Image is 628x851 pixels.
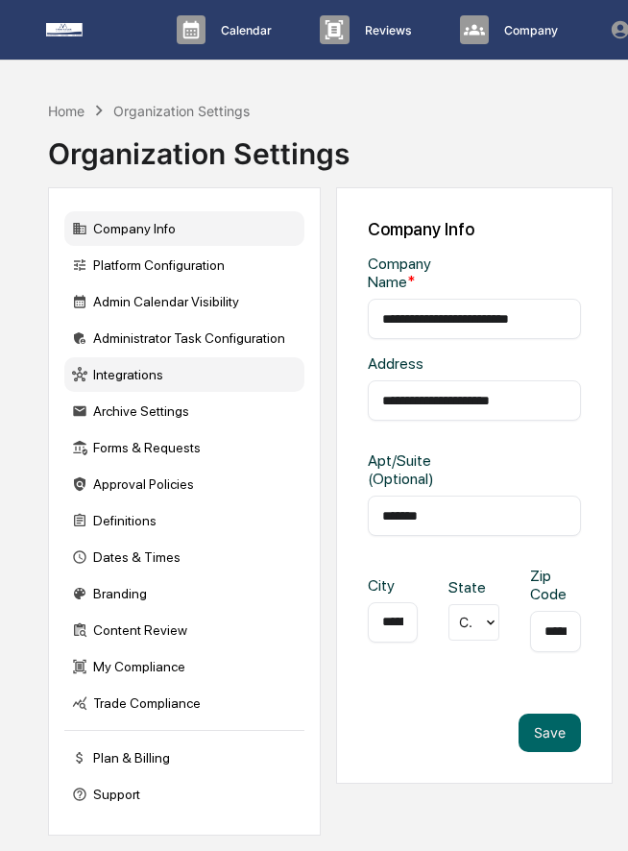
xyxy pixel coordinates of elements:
div: Admin Calendar Visibility [64,284,304,319]
div: Organization Settings [113,103,250,119]
div: Archive Settings [64,394,304,428]
div: Approval Policies [64,467,304,501]
div: Trade Compliance [64,686,304,720]
div: Zip Code [530,567,553,603]
p: Reviews [350,23,422,37]
p: Company [489,23,568,37]
div: Platform Configuration [64,248,304,282]
div: Administrator Task Configuration [64,321,304,355]
div: Company Info [64,211,304,246]
div: Content Review [64,613,304,647]
div: Integrations [64,357,304,392]
div: Company Name [368,255,464,291]
img: logo [46,23,138,36]
p: Calendar [205,23,281,37]
div: Apt/Suite (Optional) [368,451,464,488]
div: Company Info [368,219,582,239]
div: Home [48,103,85,119]
div: Support [64,777,304,812]
div: Forms & Requests [64,430,304,465]
div: State [448,578,471,596]
div: City [368,576,391,595]
div: Address [368,354,464,373]
div: Plan & Billing [64,741,304,775]
div: Definitions [64,503,304,538]
div: Organization Settings [48,121,350,171]
div: Branding [64,576,304,611]
div: Dates & Times [64,540,304,574]
button: Save [519,714,581,752]
div: My Compliance [64,649,304,684]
